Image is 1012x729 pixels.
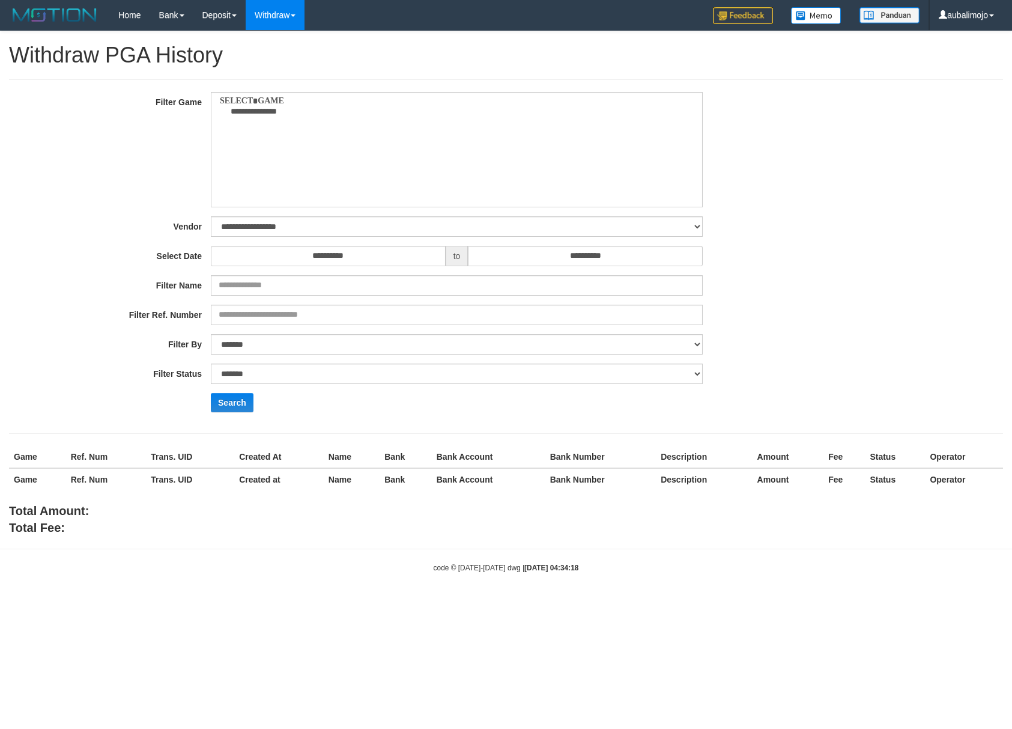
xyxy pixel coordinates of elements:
th: Created At [234,446,324,468]
img: MOTION_logo.png [9,6,100,24]
th: Operator [925,446,1003,468]
b: Total Fee: [9,521,65,534]
th: Ref. Num [66,468,147,490]
img: panduan.png [859,7,920,23]
img: Feedback.jpg [713,7,773,24]
th: Trans. UID [146,446,234,468]
th: Bank Number [545,468,656,490]
small: code © [DATE]-[DATE] dwg | [434,564,579,572]
th: Name [324,468,380,490]
th: Status [865,468,925,490]
img: Button%20Memo.svg [791,7,841,24]
th: Name [324,446,380,468]
th: Bank Account [432,446,545,468]
th: Trans. UID [146,468,234,490]
th: Game [9,446,66,468]
h1: Withdraw PGA History [9,43,1003,67]
span: to [446,246,468,266]
th: Bank Account [432,468,545,490]
th: Bank Number [545,446,656,468]
th: Created at [234,468,324,490]
th: Description [656,468,752,490]
b: Total Amount: [9,504,89,517]
th: Amount [753,446,824,468]
th: Operator [925,468,1003,490]
th: Fee [823,468,865,490]
strong: [DATE] 04:34:18 [524,564,578,572]
th: Status [865,446,925,468]
th: Bank [380,468,432,490]
button: Search [211,393,253,412]
th: Game [9,468,66,490]
th: Fee [823,446,865,468]
th: Ref. Num [66,446,147,468]
th: Description [656,446,752,468]
th: Bank [380,446,432,468]
th: Amount [753,468,824,490]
